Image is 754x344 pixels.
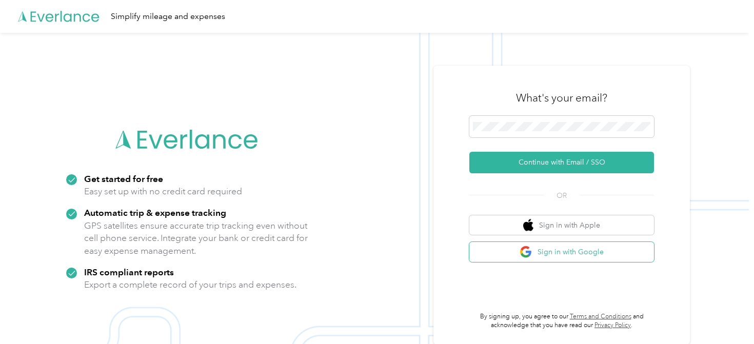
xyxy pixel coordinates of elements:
[469,152,654,173] button: Continue with Email / SSO
[469,312,654,330] p: By signing up, you agree to our and acknowledge that you have read our .
[84,219,308,257] p: GPS satellites ensure accurate trip tracking even without cell phone service. Integrate your bank...
[594,321,631,329] a: Privacy Policy
[570,313,631,320] a: Terms and Conditions
[84,267,174,277] strong: IRS compliant reports
[84,173,163,184] strong: Get started for free
[523,219,533,232] img: apple logo
[469,215,654,235] button: apple logoSign in with Apple
[84,185,242,198] p: Easy set up with no credit card required
[84,278,296,291] p: Export a complete record of your trips and expenses.
[84,207,226,218] strong: Automatic trip & expense tracking
[544,190,580,201] span: OR
[469,242,654,262] button: google logoSign in with Google
[516,91,607,105] h3: What's your email?
[111,10,225,23] div: Simplify mileage and expenses
[520,246,532,258] img: google logo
